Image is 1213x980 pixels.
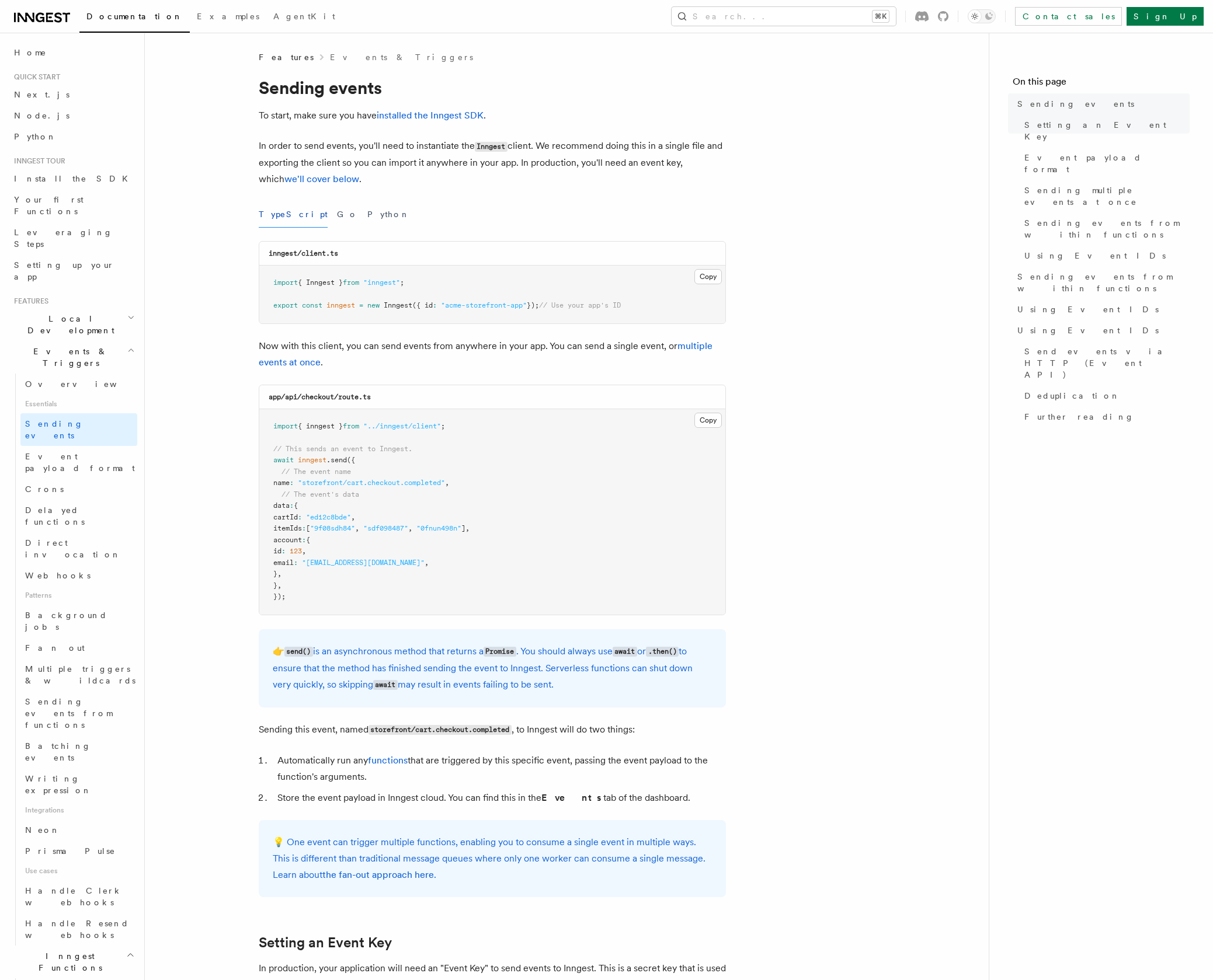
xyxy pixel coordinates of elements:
[373,680,398,690] code: await
[274,752,726,785] li: Automatically run any that are triggered by this specific event, passing the event payload to the...
[646,647,679,657] code: .then()
[1015,7,1122,26] a: Contact sales
[9,168,137,189] a: Install the SDK
[259,138,726,187] p: In order to send events, you'll need to instantiate the client. We recommend doing this in a sing...
[273,445,412,453] span: // This sends an event to Inngest.
[368,755,408,766] a: functions
[273,524,302,532] span: itemIds
[1013,266,1190,299] a: Sending events from within functions
[290,547,302,555] span: 123
[351,513,355,521] span: ,
[273,12,335,21] span: AgentKit
[277,581,281,590] span: ,
[1013,93,1190,114] a: Sending events
[298,456,326,464] span: inngest
[9,222,137,254] a: Leveraging Steps
[25,505,85,526] span: Delayed functions
[1127,7,1204,26] a: Sign Up
[1020,147,1190,180] a: Event payload format
[266,4,342,32] a: AgentKit
[873,11,889,22] kbd: ⌘K
[416,524,461,532] span: "0fnun498n"
[20,735,137,768] a: Batching events
[298,513,302,521] span: :
[1020,180,1190,212] a: Sending multiple events at once
[541,792,603,803] strong: Events
[1024,346,1190,381] span: Send events via HTTP (Event API)
[322,869,434,880] a: the fan-out approach here
[20,413,137,446] a: Sending events
[284,647,313,657] code: send()
[1013,75,1190,93] h4: On this page
[1024,411,1134,423] span: Further reading
[25,697,112,730] span: Sending events from functions
[369,725,512,735] code: storefront/cart.checkout.completed
[259,107,726,124] p: To start, make sure you have .
[1020,245,1190,266] a: Using Event IDs
[20,565,137,586] a: Webhooks
[9,189,137,222] a: Your first Functions
[694,413,722,428] button: Copy
[14,260,114,281] span: Setting up your app
[14,195,84,216] span: Your first Functions
[294,559,298,567] span: :
[302,536,306,544] span: :
[259,77,726,98] h1: Sending events
[302,524,306,532] span: :
[613,647,637,657] code: await
[306,524,310,532] span: [
[20,532,137,565] a: Direct invocation
[25,919,129,940] span: Handle Resend webhooks
[273,559,294,567] span: email
[14,47,47,58] span: Home
[1013,299,1190,320] a: Using Event IDs
[273,479,290,487] span: name
[302,547,306,555] span: ,
[20,658,137,691] a: Multiple triggers & wildcards
[25,611,107,632] span: Background jobs
[302,301,322,309] span: const
[273,501,290,510] span: data
[197,12,259,21] span: Examples
[306,513,351,521] span: "ed12c8bde"
[1020,385,1190,406] a: Deduplication
[9,341,137,374] button: Events & Triggers
[20,395,137,413] span: Essentials
[9,126,137,147] a: Python
[269,249,338,257] code: inngest/client.ts
[694,269,722,284] button: Copy
[343,278,359,287] span: from
[1020,212,1190,245] a: Sending events from within functions
[14,174,135,183] span: Install the SDK
[294,501,298,510] span: {
[384,301,412,309] span: Inngest
[302,559,425,567] span: "[EMAIL_ADDRESS][DOMAIN_NAME]"
[475,142,508,152] code: Inngest
[9,156,65,166] span: Inngest tour
[484,647,516,657] code: Promise
[20,913,137,946] a: Handle Resend webhooks
[9,84,137,105] a: Next.js
[273,643,712,693] p: 👉 is an asynchronous method that returns a . You should always use or to ensure that the method h...
[425,559,429,567] span: ,
[9,346,127,369] span: Events & Triggers
[298,479,445,487] span: "storefront/cart.checkout.completed"
[20,374,137,395] a: Overview
[1024,119,1190,142] span: Setting an Event Key
[1017,271,1190,294] span: Sending events from within functions
[441,301,527,309] span: "acme-storefront-app"
[274,790,726,806] li: Store the event payload in Inngest cloud. You can find this in the tab of the dashboard.
[20,605,137,637] a: Background jobs
[1024,184,1190,208] span: Sending multiple events at once
[1017,304,1159,315] span: Using Event IDs
[20,841,137,862] a: Prisma Pulse
[25,741,91,762] span: Batching events
[25,643,85,653] span: Fan out
[79,4,190,33] a: Documentation
[273,278,298,287] span: import
[408,524,412,532] span: ,
[20,880,137,913] a: Handle Clerk webhooks
[259,340,712,368] a: multiple events at once
[9,105,137,126] a: Node.js
[465,524,470,532] span: ,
